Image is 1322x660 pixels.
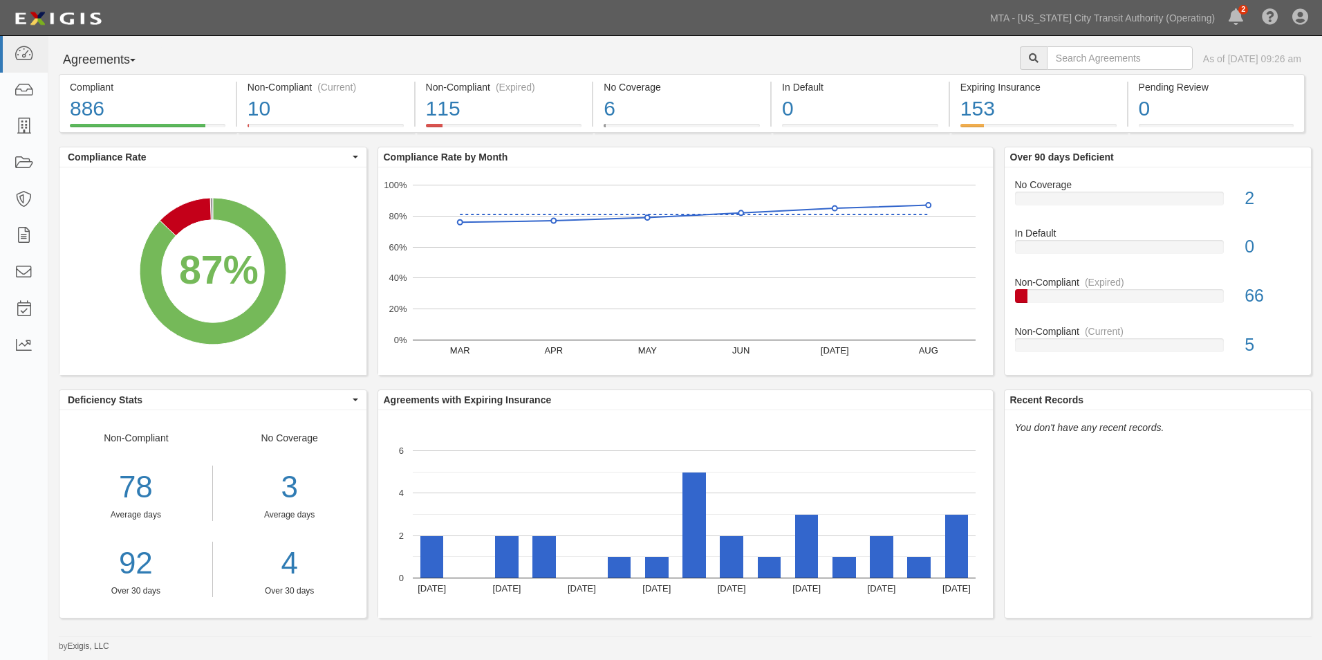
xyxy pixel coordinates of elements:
[1005,178,1312,192] div: No Coverage
[820,345,848,356] text: [DATE]
[248,80,404,94] div: Non-Compliant (Current)
[223,466,356,509] div: 3
[1203,52,1301,66] div: As of [DATE] 09:26 am
[59,585,212,597] div: Over 30 days
[389,211,407,221] text: 80%
[59,390,366,410] button: Deficiency Stats
[1015,324,1301,363] a: Non-Compliant(Current)5
[384,394,552,405] b: Agreements with Expiring Insurance
[1085,324,1124,338] div: (Current)
[1005,324,1312,338] div: Non-Compliant
[398,573,403,583] text: 0
[1015,275,1301,324] a: Non-Compliant(Expired)66
[1015,178,1301,227] a: No Coverage2
[782,80,938,94] div: In Default
[59,167,366,375] svg: A chart.
[59,542,212,585] a: 92
[10,6,106,31] img: Logo
[732,345,750,356] text: JUN
[59,509,212,521] div: Average days
[398,530,403,540] text: 2
[418,583,446,594] text: [DATE]
[237,124,414,135] a: Non-Compliant(Current)10
[59,431,213,597] div: Non-Compliant
[223,542,356,585] a: 4
[960,94,1117,124] div: 153
[942,583,970,594] text: [DATE]
[867,583,895,594] text: [DATE]
[772,124,949,135] a: In Default0
[1005,226,1312,240] div: In Default
[983,4,1222,32] a: MTA - [US_STATE] City Transit Authority (Operating)
[782,94,938,124] div: 0
[1139,80,1294,94] div: Pending Review
[1234,235,1311,259] div: 0
[317,80,356,94] div: (Current)
[1047,46,1193,70] input: Search Agreements
[604,94,760,124] div: 6
[389,273,407,283] text: 40%
[70,94,225,124] div: 886
[604,80,760,94] div: No Coverage
[59,466,212,509] div: 78
[1128,124,1305,135] a: Pending Review0
[426,94,582,124] div: 115
[179,242,259,299] div: 87%
[70,80,225,94] div: Compliant
[492,583,521,594] text: [DATE]
[1015,422,1164,433] em: You don't have any recent records.
[593,124,770,135] a: No Coverage6
[1234,333,1311,358] div: 5
[717,583,745,594] text: [DATE]
[1010,152,1114,163] b: Over 90 days Deficient
[567,583,595,594] text: [DATE]
[223,585,356,597] div: Over 30 days
[642,583,671,594] text: [DATE]
[950,124,1127,135] a: Expiring Insurance153
[389,241,407,252] text: 60%
[213,431,366,597] div: No Coverage
[1234,284,1311,309] div: 66
[378,410,993,618] svg: A chart.
[1015,226,1301,275] a: In Default0
[449,345,469,356] text: MAR
[544,345,563,356] text: APR
[398,488,403,498] text: 4
[59,147,366,167] button: Compliance Rate
[59,641,109,652] small: by
[960,80,1117,94] div: Expiring Insurance
[59,46,162,74] button: Agreements
[426,80,582,94] div: Non-Compliant (Expired)
[389,304,407,314] text: 20%
[384,152,508,163] b: Compliance Rate by Month
[1010,394,1084,405] b: Recent Records
[1234,186,1311,211] div: 2
[384,180,407,190] text: 100%
[637,345,657,356] text: MAY
[68,393,349,407] span: Deficiency Stats
[398,446,403,456] text: 6
[1085,275,1124,289] div: (Expired)
[248,94,404,124] div: 10
[223,509,356,521] div: Average days
[68,150,349,164] span: Compliance Rate
[393,335,407,345] text: 0%
[1139,94,1294,124] div: 0
[1005,275,1312,289] div: Non-Compliant
[416,124,593,135] a: Non-Compliant(Expired)115
[918,345,938,356] text: AUG
[59,124,236,135] a: Compliant886
[68,641,109,651] a: Exigis, LLC
[496,80,535,94] div: (Expired)
[378,167,993,375] svg: A chart.
[792,583,821,594] text: [DATE]
[1262,10,1278,26] i: Help Center - Complianz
